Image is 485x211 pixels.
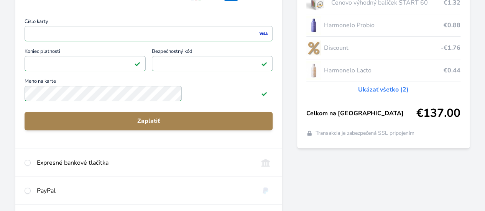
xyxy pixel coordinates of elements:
[416,106,460,120] span: €137.00
[324,21,444,30] span: Harmonelo Probio
[152,49,273,56] span: Bezpečnostný kód
[155,58,270,69] iframe: Iframe pre bezpečnostný kód
[134,61,140,67] img: Pole je platné
[258,158,273,167] img: onlineBanking_SK.svg
[258,186,273,195] img: paypal.svg
[258,30,268,37] img: visa
[261,61,267,67] img: Pole je platné
[25,112,273,130] button: Zaplatiť
[444,66,460,75] span: €0.44
[31,116,266,126] span: Zaplatiť
[37,158,252,167] div: Expresné bankové tlačítka
[324,43,441,52] span: Discount
[28,58,142,69] iframe: Iframe pre deň vypršania platnosti
[441,43,460,52] span: -€1.76
[25,19,273,26] span: Číslo karty
[306,38,321,57] img: discount-lo.png
[25,86,182,101] input: Meno na kartePole je platné
[306,61,321,80] img: CLEAN_LACTO_se_stinem_x-hi-lo.jpg
[306,16,321,35] img: CLEAN_PROBIO_se_stinem_x-lo.jpg
[37,186,252,195] div: PayPal
[28,28,269,39] iframe: Iframe pre číslo karty
[25,49,146,56] span: Koniec platnosti
[316,129,414,137] span: Transakcia je zabezpečená SSL pripojením
[358,85,409,94] a: Ukázať všetko (2)
[306,109,416,118] span: Celkom na [GEOGRAPHIC_DATA]
[261,90,267,97] img: Pole je platné
[444,21,460,30] span: €0.88
[324,66,444,75] span: Harmonelo Lacto
[25,79,273,86] span: Meno na karte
